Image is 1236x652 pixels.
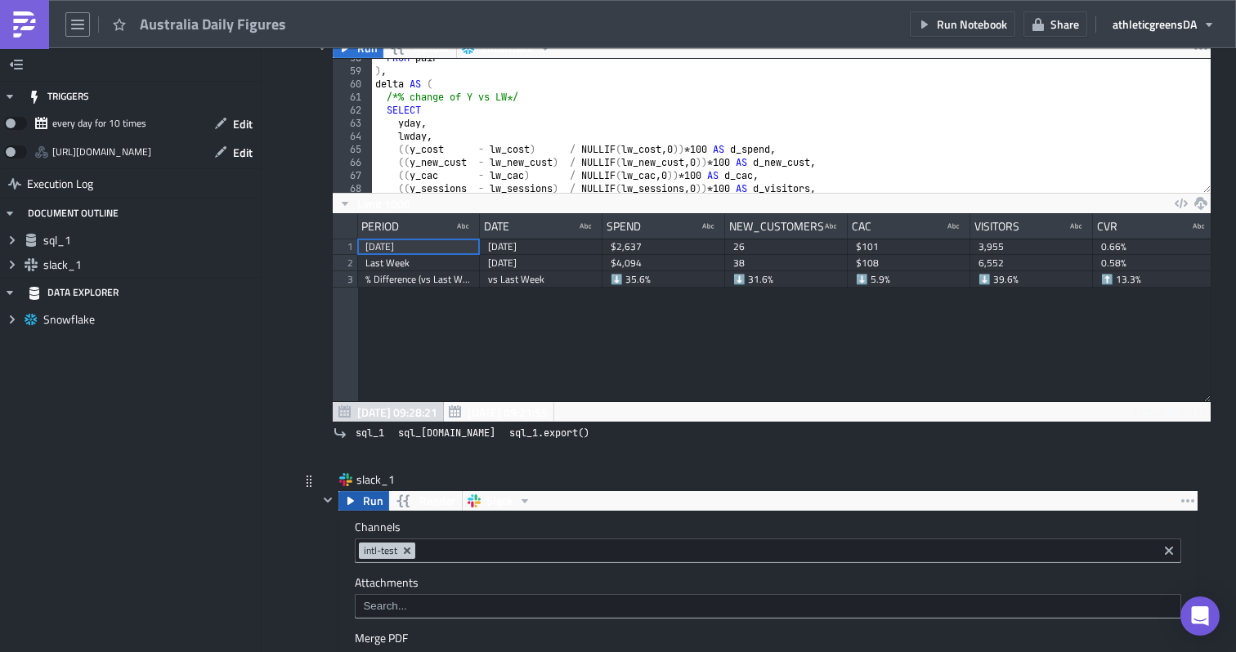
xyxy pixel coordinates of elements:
[398,425,495,441] span: sql_[DOMAIN_NAME]
[27,169,93,199] span: Execution Log
[383,38,457,58] button: Render
[333,182,372,195] div: 68
[355,575,1181,590] label: Attachments
[978,255,1085,271] div: 6,552
[974,214,1019,239] div: VISITORS
[1180,596,1220,636] div: Open Intercom Messenger
[333,104,372,117] div: 62
[937,16,1007,33] span: Run Notebook
[43,312,257,327] span: Snowflake
[43,257,257,272] span: slack_1
[333,143,372,156] div: 65
[206,111,261,136] button: Edit
[28,199,119,228] div: DOCUMENT OUTLINE
[607,214,641,239] div: SPEND
[1113,16,1197,33] span: athleticgreens DA
[52,111,146,136] div: every day for 10 times
[388,491,463,511] button: Render
[333,78,372,91] div: 60
[1159,541,1179,560] button: Clear selected items
[1131,402,1207,422] div: 3 rows in 5.37s
[1097,214,1117,239] div: CVR
[852,214,871,239] div: CAC
[365,255,472,271] div: Last Week
[28,82,89,111] div: TRIGGERS
[611,271,717,288] div: ⬇️ 35.6%
[978,239,1085,255] div: 3,955
[333,91,372,104] div: 61
[206,140,261,165] button: Edit
[484,214,509,239] div: DATE
[978,271,1085,288] div: ⬇️ 39.6%
[52,140,151,164] div: https://pushmetrics.io/api/v1/report/W2rb76gLDw/webhook?token=5c35fc8ceb0246ce87e8bc45415e66e2
[43,233,257,248] span: sql_1
[488,255,594,271] div: [DATE]
[611,255,717,271] div: $4,094
[443,402,554,422] button: [DATE] 09:21:55
[333,130,372,143] div: 64
[729,214,824,239] div: NEW_CUSTOMERS
[856,255,962,271] div: $108
[1101,271,1207,288] div: ⬆️ 13.3%
[333,38,383,58] button: Run
[1101,239,1207,255] div: 0.66%
[28,278,119,307] div: DATA EXPLORER
[333,169,372,182] div: 67
[357,38,378,58] span: Run
[333,156,372,169] div: 66
[357,404,437,421] span: [DATE] 09:28:21
[733,239,840,255] div: 26
[11,11,38,38] img: PushMetrics
[333,117,372,130] div: 63
[1050,16,1079,33] span: Share
[355,520,1181,534] label: Channels
[488,271,594,288] div: vs Last Week
[356,425,384,441] span: sql_1
[333,194,416,213] button: Limit 1000
[481,38,533,58] span: Snowflake
[504,425,594,441] a: sql_1.export()
[365,271,472,288] div: % Difference (vs Last Week)
[364,544,397,557] span: intl-test
[356,471,422,488] span: slack_1
[1023,11,1087,37] button: Share
[318,490,338,510] button: Hide content
[414,38,450,58] span: Render
[361,214,399,239] div: PERIOD
[488,239,594,255] div: [DATE]
[393,425,500,441] a: sql_[DOMAIN_NAME]
[355,631,1181,645] label: Merge PDF
[401,543,415,559] button: Remove Tag
[233,115,253,132] span: Edit
[856,271,962,288] div: ⬇️ 5.9%
[419,491,455,511] span: Render
[333,402,444,422] button: [DATE] 09:28:21
[611,239,717,255] div: $2,637
[1101,255,1207,271] div: 0.58%
[357,195,410,212] span: Limit 1000
[1104,11,1224,37] button: athleticgreensDA
[462,491,537,511] button: Slack
[856,239,962,255] div: $101
[338,491,389,511] button: Run
[363,491,383,511] span: Run
[733,271,840,288] div: ⬇️ 31.6%
[456,38,558,58] button: Snowflake
[486,491,513,511] span: Slack
[140,14,288,34] span: Australia Daily Figures
[509,425,589,441] span: sql_1.export()
[351,425,389,441] a: sql_1
[365,239,472,255] div: [DATE]
[910,11,1015,37] button: Run Notebook
[468,404,548,421] span: [DATE] 09:21:55
[359,598,1176,614] input: Search...
[733,255,840,271] div: 38
[233,144,253,161] span: Edit
[333,65,372,78] div: 59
